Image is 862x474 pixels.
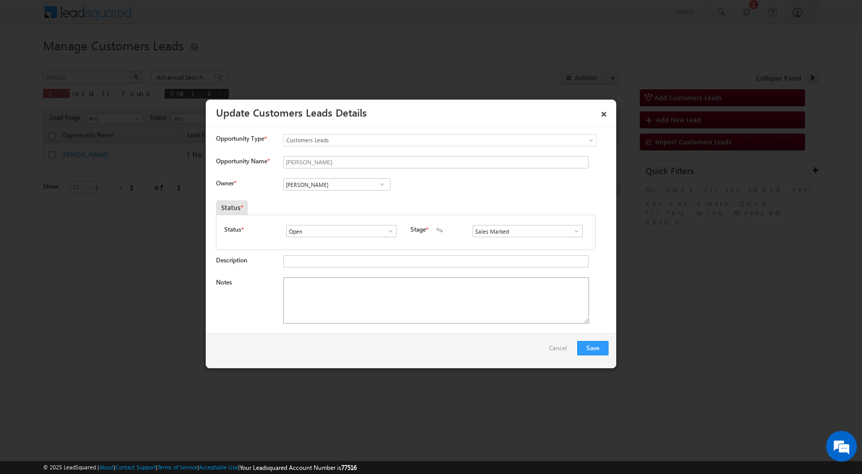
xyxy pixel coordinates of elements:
[99,464,114,470] a: About
[567,226,580,236] a: Show All Items
[216,179,236,187] label: Owner
[283,134,597,146] a: Customers Leads
[376,179,388,189] a: Show All Items
[410,225,426,234] label: Stage
[216,134,264,143] span: Opportunity Type
[284,136,555,145] span: Customers Leads
[549,341,572,361] a: Cancel
[115,464,156,470] a: Contact Support
[199,464,238,470] a: Acceptable Use
[224,225,241,234] label: Status
[577,341,609,355] button: Save
[381,226,394,236] a: Show All Items
[43,463,357,472] span: © 2025 LeadSquared | | | | |
[341,464,357,471] span: 77516
[283,178,390,191] input: Type to Search
[158,464,198,470] a: Terms of Service
[595,103,613,121] a: ×
[473,225,583,237] input: Type to Search
[216,256,247,264] label: Description
[216,278,232,286] label: Notes
[216,157,269,165] label: Opportunity Name
[216,105,367,119] a: Update Customers Leads Details
[216,200,248,215] div: Status
[240,464,357,471] span: Your Leadsquared Account Number is
[286,225,397,237] input: Type to Search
